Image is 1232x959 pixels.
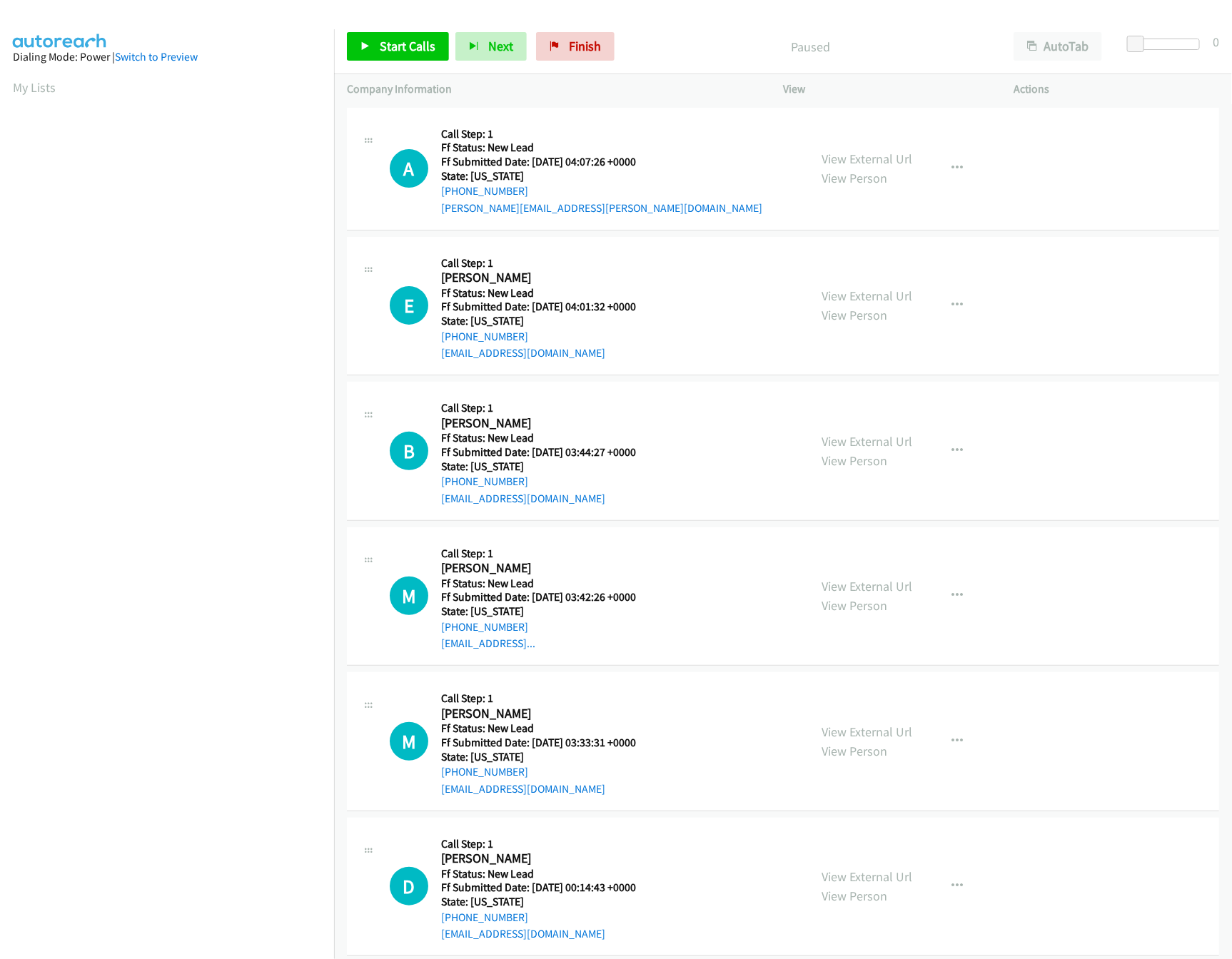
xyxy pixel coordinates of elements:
a: [PHONE_NUMBER] [441,184,528,198]
a: Finish [536,32,615,61]
button: AutoTab [1014,32,1102,61]
h5: Ff Status: New Lead [441,141,762,155]
a: View Person [822,597,887,614]
h1: M [390,722,428,761]
h2: [PERSON_NAME] [441,415,654,432]
a: View Person [822,888,887,904]
a: [PERSON_NAME][EMAIL_ADDRESS][PERSON_NAME][DOMAIN_NAME] [441,201,762,215]
a: [EMAIL_ADDRESS][DOMAIN_NAME] [441,492,605,505]
h5: Call Step: 1 [441,127,762,141]
a: View External Url [822,578,912,594]
h5: State: [US_STATE] [441,314,654,328]
a: View External Url [822,724,912,740]
h2: [PERSON_NAME] [441,560,654,577]
h2: [PERSON_NAME] [441,851,654,867]
a: View External Url [822,433,912,450]
a: [PHONE_NUMBER] [441,765,528,778]
h5: Ff Submitted Date: [DATE] 03:42:26 +0000 [441,590,654,604]
div: The call is yet to be attempted [390,432,428,470]
h1: M [390,577,428,615]
h5: Call Step: 1 [441,401,654,415]
h5: Ff Status: New Lead [441,431,654,445]
h5: Call Step: 1 [441,547,654,561]
iframe: Dialpad [13,110,334,788]
a: [EMAIL_ADDRESS][DOMAIN_NAME] [441,346,605,360]
h5: Ff Submitted Date: [DATE] 04:01:32 +0000 [441,300,654,314]
h5: Ff Status: New Lead [441,721,654,736]
h5: Ff Submitted Date: [DATE] 00:14:43 +0000 [441,881,654,895]
span: Next [488,38,513,54]
a: View Person [822,307,887,323]
a: Start Calls [347,32,449,61]
a: [PHONE_NUMBER] [441,910,528,924]
p: View [783,81,989,98]
h5: Ff Status: New Lead [441,867,654,881]
h2: [PERSON_NAME] [441,270,654,286]
a: My Lists [13,79,56,96]
h5: State: [US_STATE] [441,895,654,909]
a: View External Url [822,868,912,885]
h5: State: [US_STATE] [441,460,654,474]
h1: A [390,149,428,188]
button: Next [455,32,527,61]
h5: Ff Submitted Date: [DATE] 03:44:27 +0000 [441,445,654,460]
h1: E [390,286,428,325]
h2: [PERSON_NAME] [441,706,654,722]
p: Paused [634,37,988,56]
a: [EMAIL_ADDRESS][DOMAIN_NAME] [441,927,605,940]
h1: D [390,867,428,905]
div: Dialing Mode: Power | [13,49,321,66]
a: [PHONE_NUMBER] [441,620,528,634]
div: The call is yet to be attempted [390,577,428,615]
a: Switch to Preview [115,50,198,64]
div: The call is yet to be attempted [390,286,428,325]
h5: State: [US_STATE] [441,750,654,764]
p: Actions [1014,81,1220,98]
a: [EMAIL_ADDRESS]... [441,636,535,650]
a: View External Url [822,288,912,304]
div: 0 [1213,32,1219,51]
div: The call is yet to be attempted [390,149,428,188]
span: Finish [569,38,601,54]
h5: Ff Submitted Date: [DATE] 04:07:26 +0000 [441,155,762,169]
a: View External Url [822,151,912,167]
h5: Ff Status: New Lead [441,577,654,591]
h5: State: [US_STATE] [441,604,654,619]
a: View Person [822,743,887,759]
a: View Person [822,170,887,186]
h5: Call Step: 1 [441,837,654,851]
a: [PHONE_NUMBER] [441,475,528,488]
h5: Call Step: 1 [441,256,654,270]
a: View Person [822,452,887,469]
span: Start Calls [380,38,435,54]
p: Company Information [347,81,757,98]
div: The call is yet to be attempted [390,722,428,761]
div: Delay between calls (in seconds) [1134,39,1200,50]
h5: Ff Submitted Date: [DATE] 03:33:31 +0000 [441,736,654,750]
a: [EMAIL_ADDRESS][DOMAIN_NAME] [441,782,605,796]
a: [PHONE_NUMBER] [441,330,528,343]
h5: Call Step: 1 [441,691,654,706]
div: The call is yet to be attempted [390,867,428,905]
h5: Ff Status: New Lead [441,286,654,300]
h5: State: [US_STATE] [441,169,762,183]
h1: B [390,432,428,470]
